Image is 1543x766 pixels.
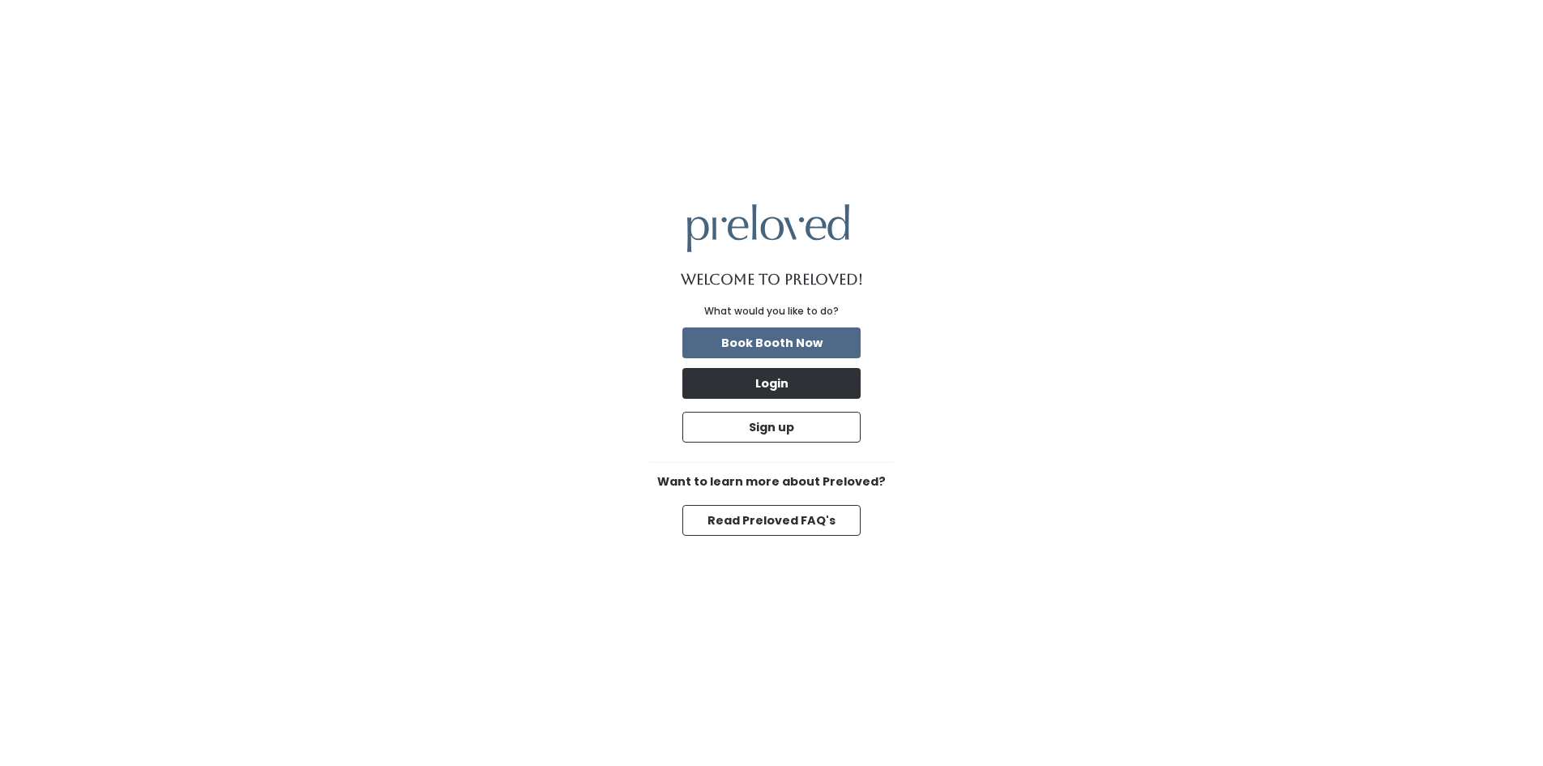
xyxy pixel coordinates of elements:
[650,476,893,489] h6: Want to learn more about Preloved?
[704,304,839,319] div: What would you like to do?
[681,272,863,288] h1: Welcome to Preloved!
[682,368,861,399] button: Login
[682,412,861,443] button: Sign up
[687,204,849,252] img: preloved logo
[682,327,861,358] button: Book Booth Now
[679,365,864,402] a: Login
[682,505,861,536] button: Read Preloved FAQ's
[679,409,864,446] a: Sign up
